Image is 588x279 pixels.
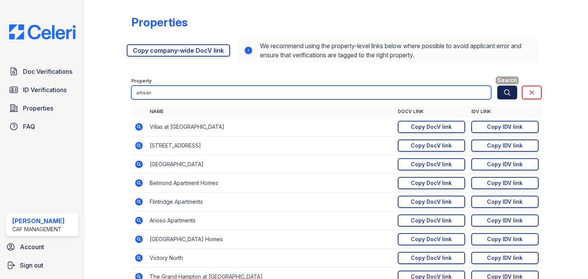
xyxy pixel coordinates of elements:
td: Belmond Apartment Homes [147,174,395,193]
td: Flintridge Apartments [147,193,395,211]
a: Copy DocV link [398,158,465,170]
a: Copy IDV link [471,139,539,152]
a: Copy DocV link [398,177,465,189]
th: IDV Link [468,105,542,118]
div: Copy DocV link [411,179,452,187]
a: Copy IDV link [471,121,539,133]
span: Doc Verifications [23,67,72,76]
span: Sign out [20,261,43,270]
a: Copy IDV link [471,214,539,227]
button: Search [497,86,517,99]
a: Account [3,239,82,255]
div: Copy IDV link [487,161,523,168]
div: Copy DocV link [411,217,452,224]
span: Search [496,76,519,84]
td: [GEOGRAPHIC_DATA] [147,155,395,174]
a: FAQ [6,119,78,134]
div: Copy DocV link [411,198,452,206]
div: Copy IDV link [487,217,523,224]
a: Copy IDV link [471,177,539,189]
a: Copy IDV link [471,196,539,208]
div: We recommend using the property-level links below where possible to avoid applicant error and ens... [238,38,539,63]
a: Sign out [3,258,82,273]
a: Copy DocV link [398,252,465,264]
span: FAQ [23,122,35,131]
div: Copy DocV link [411,254,452,262]
a: ID Verifications [6,82,78,97]
input: Search by property name or address [131,86,491,99]
span: Account [20,242,44,251]
div: Copy DocV link [411,123,452,131]
div: Copy IDV link [487,179,523,187]
div: Copy IDV link [487,123,523,131]
div: [PERSON_NAME] [12,216,65,225]
th: Name [147,105,395,118]
div: Copy IDV link [487,142,523,149]
div: Copy IDV link [487,235,523,243]
a: Copy IDV link [471,233,539,245]
a: Copy company-wide DocV link [127,44,230,57]
span: Properties [23,104,53,113]
div: Properties [131,15,188,29]
div: CAF Management [12,225,65,233]
div: Copy IDV link [487,254,523,262]
a: Copy DocV link [398,139,465,152]
span: ID Verifications [23,85,67,94]
td: [STREET_ADDRESS] [147,136,395,155]
a: Copy DocV link [398,233,465,245]
th: DocV Link [395,105,468,118]
div: Copy DocV link [411,235,452,243]
div: Copy IDV link [487,198,523,206]
img: CE_Logo_Blue-a8612792a0a2168367f1c8372b55b34899dd931a85d93a1a3d3e32e68fde9ad4.png [3,24,82,39]
td: [GEOGRAPHIC_DATA] Homes [147,230,395,249]
a: Copy IDV link [471,158,539,170]
a: Copy IDV link [471,252,539,264]
td: Arioso Apartments [147,211,395,230]
a: Copy DocV link [398,121,465,133]
div: Copy DocV link [411,142,452,149]
a: Properties [6,101,78,116]
div: Copy DocV link [411,161,452,168]
td: Villas at [GEOGRAPHIC_DATA] [147,118,395,136]
a: Doc Verifications [6,64,78,79]
a: Copy DocV link [398,214,465,227]
a: Copy DocV link [398,196,465,208]
label: Property [131,78,152,84]
td: Victory North [147,249,395,268]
